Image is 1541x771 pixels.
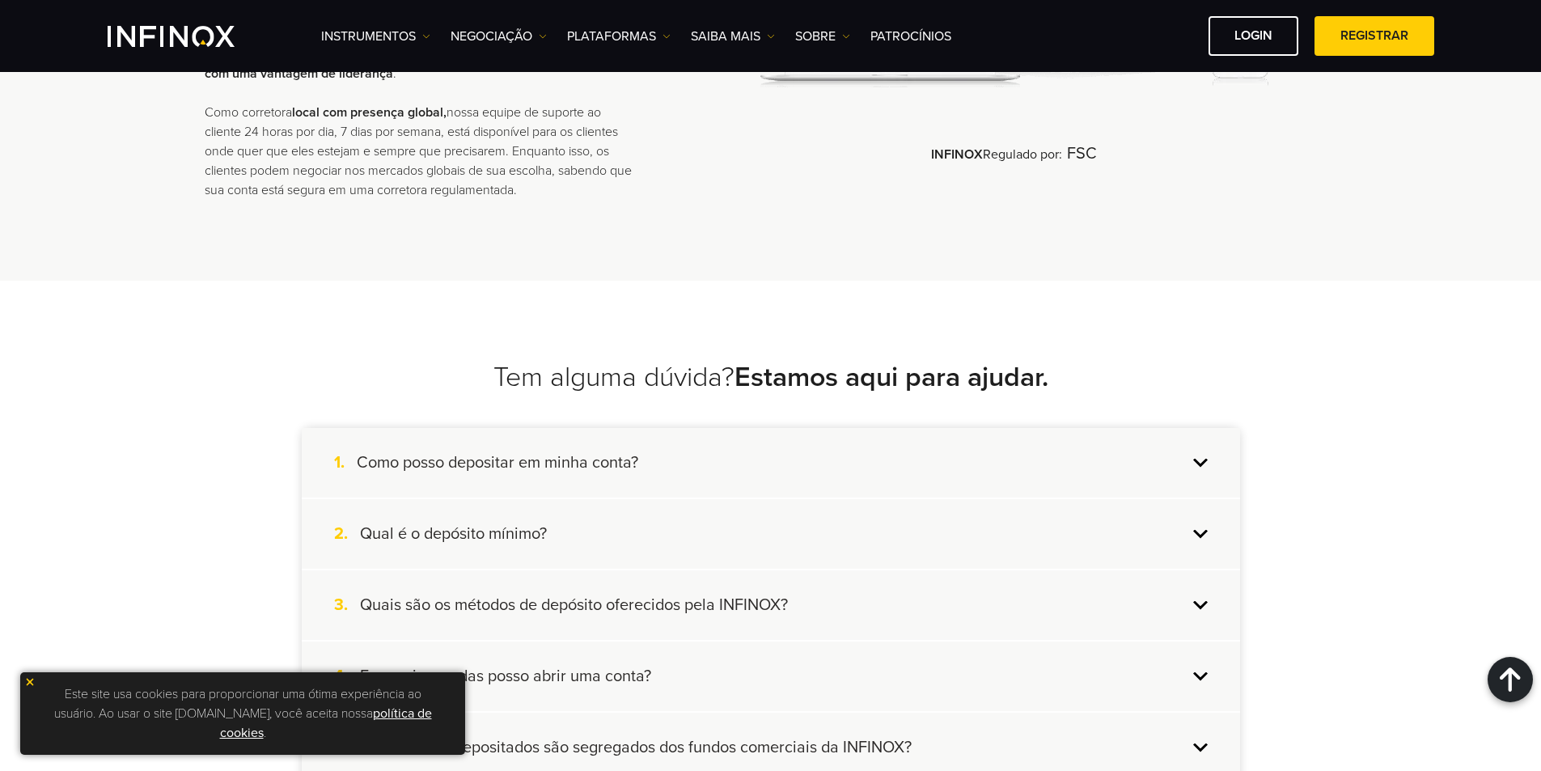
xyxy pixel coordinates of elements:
div: Regulado por: [692,142,1337,166]
span: 4. [334,666,360,687]
span: 2. [334,523,360,544]
span: 3. [334,595,360,616]
a: PLATAFORMAS [567,27,671,46]
span: 1. [334,452,357,473]
span: FSC [1067,144,1097,163]
a: Registrar [1315,16,1434,56]
a: NEGOCIAÇÃO [451,27,547,46]
a: Saiba mais [691,27,775,46]
strong: Estamos aqui para ajudar. [735,361,1048,394]
h4: Quais são os métodos de depósito oferecidos pela INFINOX? [360,595,788,616]
a: SOBRE [795,27,850,46]
p: Como corretora nossa equipe de suporte ao cliente 24 horas por dia, 7 dias por semana, está dispo... [205,103,635,200]
a: Instrumentos [321,27,430,46]
a: INFINOX Logo [108,26,273,47]
h4: Como posso depositar em minha conta? [357,452,638,473]
strong: local com presença global, [292,104,447,121]
strong: INFINOX [931,146,983,163]
p: Este site usa cookies para proporcionar uma ótima experiência ao usuário. Ao usar o site [DOMAIN_... [28,680,457,747]
a: Patrocínios [870,27,951,46]
h4: Qual é o depósito mínimo? [360,523,547,544]
a: Login [1209,16,1298,56]
h2: Tem alguma dúvida? [302,362,1240,395]
img: yellow close icon [24,676,36,688]
h4: Meus fundos depositados são segregados dos fundos comerciais da INFINOX? [360,737,912,758]
h4: Em quais moedas posso abrir uma conta? [360,666,651,687]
